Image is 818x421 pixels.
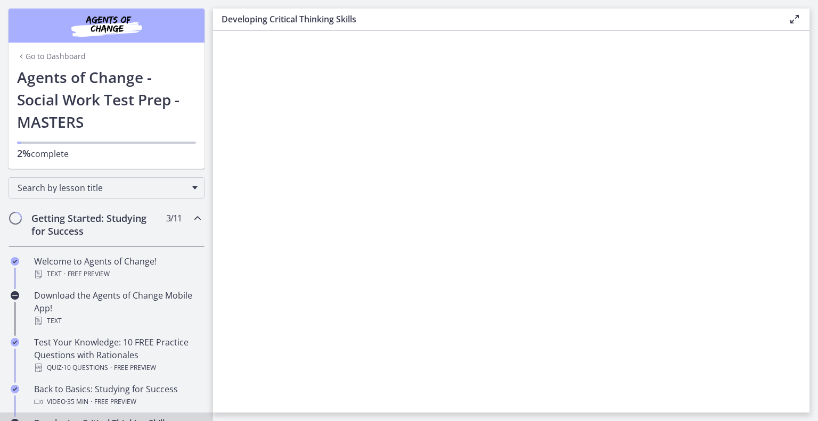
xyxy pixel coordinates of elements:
[9,177,204,199] div: Search by lesson title
[94,395,136,408] span: Free preview
[34,289,200,327] div: Download the Agents of Change Mobile App!
[11,338,19,346] i: Completed
[166,212,182,225] span: 3 / 11
[17,147,31,160] span: 2%
[17,66,196,133] h1: Agents of Change - Social Work Test Prep - MASTERS
[62,361,108,374] span: · 10 Questions
[34,336,200,374] div: Test Your Knowledge: 10 FREE Practice Questions with Rationales
[18,182,187,194] span: Search by lesson title
[34,395,200,408] div: Video
[34,383,200,408] div: Back to Basics: Studying for Success
[34,268,200,280] div: Text
[110,361,112,374] span: ·
[68,268,110,280] span: Free preview
[17,51,86,62] a: Go to Dashboard
[31,212,161,237] h2: Getting Started: Studying for Success
[222,13,771,26] h3: Developing Critical Thinking Skills
[91,395,92,408] span: ·
[11,257,19,266] i: Completed
[34,255,200,280] div: Welcome to Agents of Change!
[34,315,200,327] div: Text
[17,147,196,160] p: complete
[64,268,66,280] span: ·
[114,361,156,374] span: Free preview
[34,361,200,374] div: Quiz
[43,13,170,38] img: Agents of Change
[11,385,19,393] i: Completed
[66,395,88,408] span: · 35 min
